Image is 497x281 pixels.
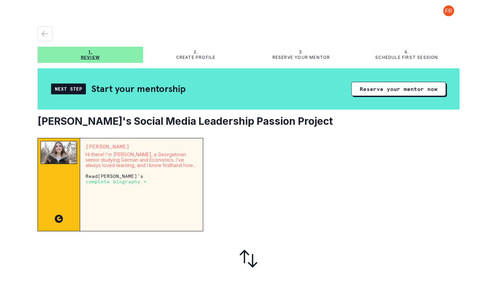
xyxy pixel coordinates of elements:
[51,84,86,94] div: Next Step
[38,115,459,127] h2: [PERSON_NAME]'s Social Media Leadership Passion Project
[86,179,146,184] p: complete biography →
[375,55,438,60] p: Schedule first session
[176,55,216,60] p: Create profile
[438,5,459,16] button: profile picture
[55,215,63,223] img: CC image
[86,144,197,149] p: [PERSON_NAME]
[86,179,146,184] a: complete biography →
[86,152,197,168] p: Hi there! I'm [PERSON_NAME], a Georgetown senior studying German and Economics. I’ve always loved...
[194,49,198,55] p: 2.
[273,55,330,60] p: Reserve your mentor
[351,82,446,96] button: Reserve your mentor now
[91,83,186,95] h2: Start your mentorship
[81,55,100,60] p: Review
[404,49,409,55] p: 4.
[299,49,303,55] p: 3.
[41,141,77,164] img: Mentor Image
[86,173,197,184] p: Read [PERSON_NAME] 's
[88,49,92,55] p: 1.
